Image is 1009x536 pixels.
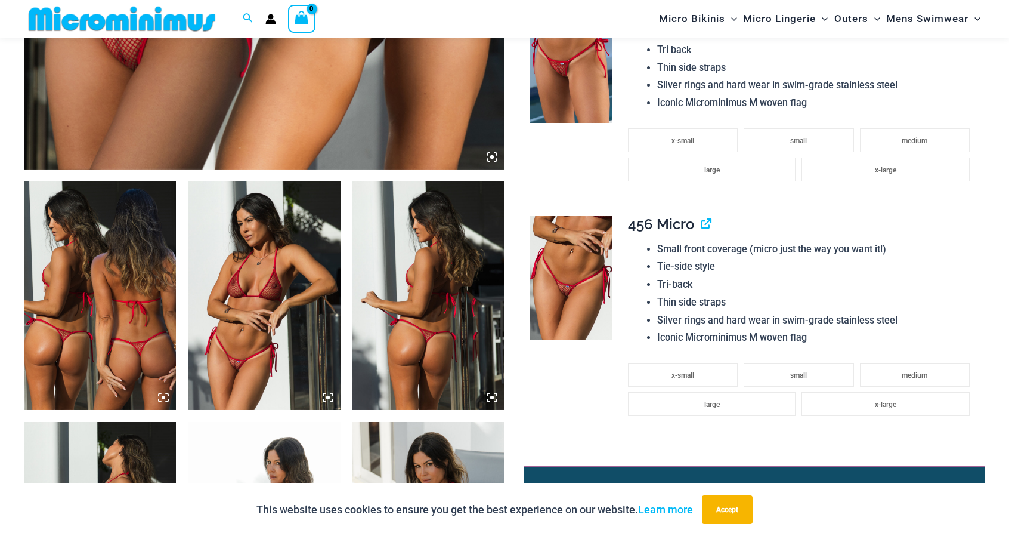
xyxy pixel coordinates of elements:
li: Silver rings and hard wear in swim-grade stainless steel [657,76,976,94]
li: x-large [801,158,969,181]
span: Outers [834,4,868,34]
li: small [744,363,853,387]
li: medium [860,128,970,152]
li: large [628,158,796,181]
li: Small front coverage (micro just the way you want it!) [657,241,976,258]
span: small [790,371,807,380]
a: View Shopping Cart, empty [288,5,315,32]
p: This website uses cookies to ensure you get the best experience on our website. [256,501,693,519]
img: Summer Storm Red Tri Top Pack [24,181,176,410]
span: x-large [875,166,896,174]
li: medium [860,363,970,387]
span: 456 Micro [628,215,694,233]
a: Mens SwimwearMenu ToggleMenu Toggle [883,4,983,34]
span: Menu Toggle [868,4,880,34]
li: Iconic Microminimus M woven flag [657,329,976,347]
li: Thin side straps [657,59,976,77]
li: Tri-back [657,276,976,294]
span: x-small [671,371,694,380]
li: → [572,481,958,536]
li: Tri back [657,41,976,59]
span: medium [902,137,927,145]
li: x-small [628,128,738,152]
a: Micro BikinisMenu ToggleMenu Toggle [656,4,740,34]
li: Tie-side style [657,258,976,276]
img: MM SHOP LOGO FLAT [24,5,220,32]
button: Accept [702,495,753,524]
li: Iconic Microminimus M woven flag [657,94,976,112]
a: Micro LingerieMenu ToggleMenu Toggle [740,4,831,34]
li: large [628,392,796,416]
span: small [790,137,807,145]
li: x-large [801,392,969,416]
span: Menu Toggle [968,4,980,34]
nav: Site Navigation [654,2,985,36]
li: x-small [628,363,738,387]
img: Summer Storm Red 312 Tri Top 456 Micro [188,181,340,410]
li: small [744,128,853,152]
span: large [704,401,720,409]
li: Silver rings and hard wear in swim-grade stainless steel [657,312,976,329]
span: Mens Swimwear [886,4,968,34]
span: Menu Toggle [816,4,828,34]
span: Micro Bikinis [659,4,725,34]
span: x-large [875,401,896,409]
a: Search icon link [243,11,253,26]
img: Summer Storm Red 312 Tri Top 456 Micro [352,181,504,410]
a: Learn more [638,503,693,516]
span: Menu Toggle [725,4,737,34]
span: Micro Lingerie [743,4,816,34]
a: Account icon link [265,14,276,24]
span: medium [902,371,927,380]
li: Thin side straps [657,294,976,312]
span: x-small [671,137,694,145]
img: Summer Storm Red 456 Micro [530,216,612,340]
a: OutersMenu ToggleMenu Toggle [831,4,883,34]
span: large [704,166,720,174]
